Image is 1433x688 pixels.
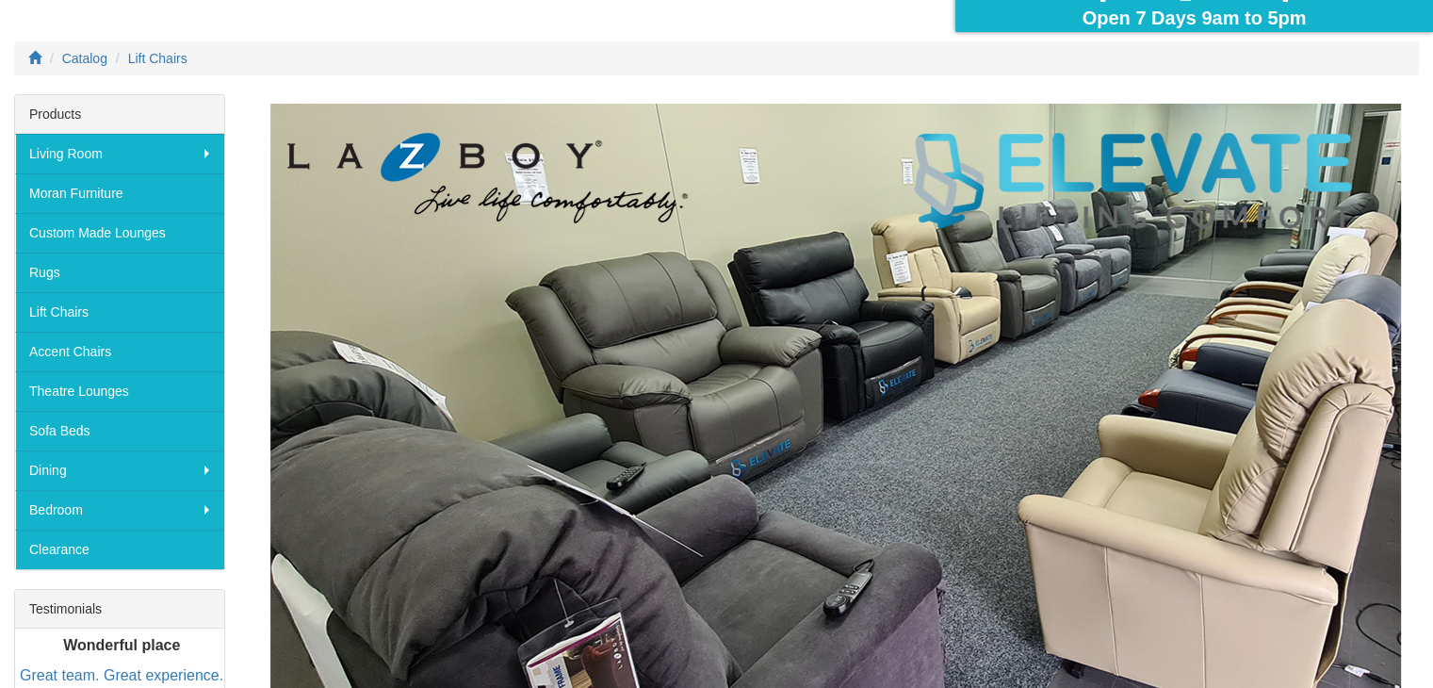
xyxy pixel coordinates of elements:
[15,411,224,450] a: Sofa Beds
[15,450,224,490] a: Dining
[15,134,224,173] a: Living Room
[15,213,224,253] a: Custom Made Lounges
[15,490,224,530] a: Bedroom
[15,253,224,292] a: Rugs
[15,590,224,629] div: Testimonials
[15,173,224,213] a: Moran Furniture
[62,51,107,66] a: Catalog
[15,95,224,134] div: Products
[15,332,224,371] a: Accent Chairs
[63,636,180,652] b: Wonderful place
[15,292,224,332] a: Lift Chairs
[128,51,187,66] a: Lift Chairs
[15,371,224,411] a: Theatre Lounges
[15,530,224,569] a: Clearance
